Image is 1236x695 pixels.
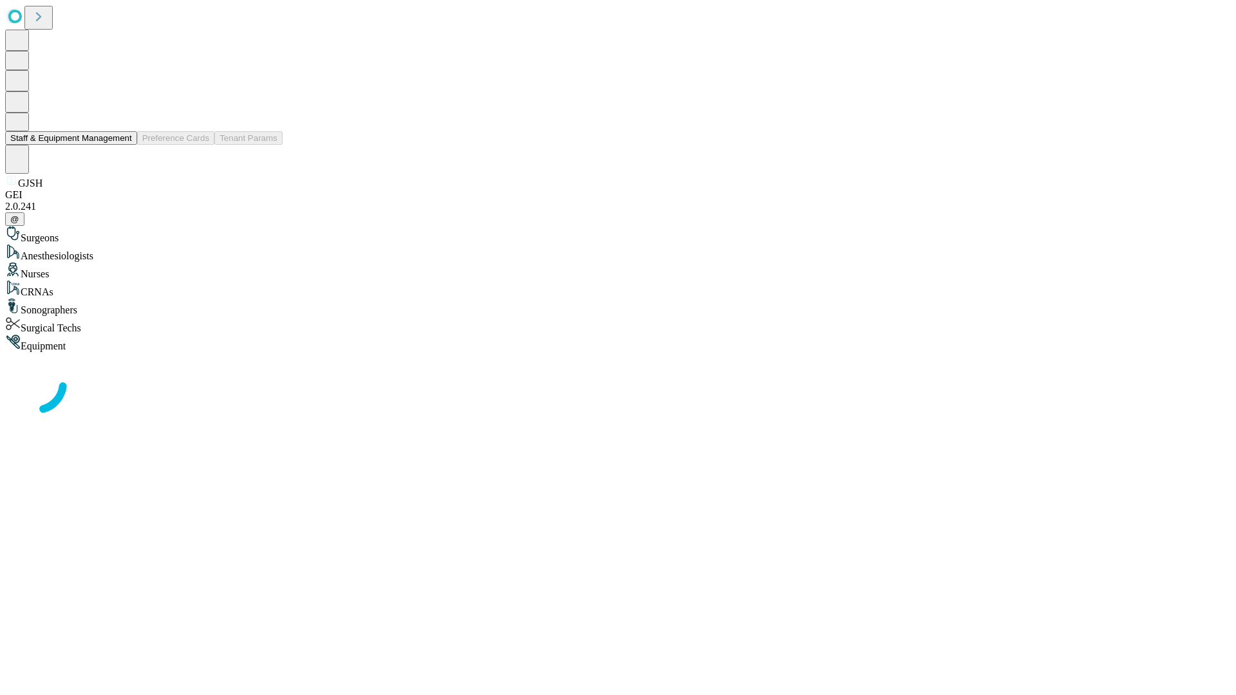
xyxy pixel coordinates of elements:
[137,131,214,145] button: Preference Cards
[5,280,1231,298] div: CRNAs
[5,189,1231,201] div: GEI
[214,131,283,145] button: Tenant Params
[5,212,24,226] button: @
[5,316,1231,334] div: Surgical Techs
[10,214,19,224] span: @
[5,298,1231,316] div: Sonographers
[5,201,1231,212] div: 2.0.241
[18,178,42,189] span: GJSH
[5,244,1231,262] div: Anesthesiologists
[5,334,1231,352] div: Equipment
[5,262,1231,280] div: Nurses
[5,226,1231,244] div: Surgeons
[5,131,137,145] button: Staff & Equipment Management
